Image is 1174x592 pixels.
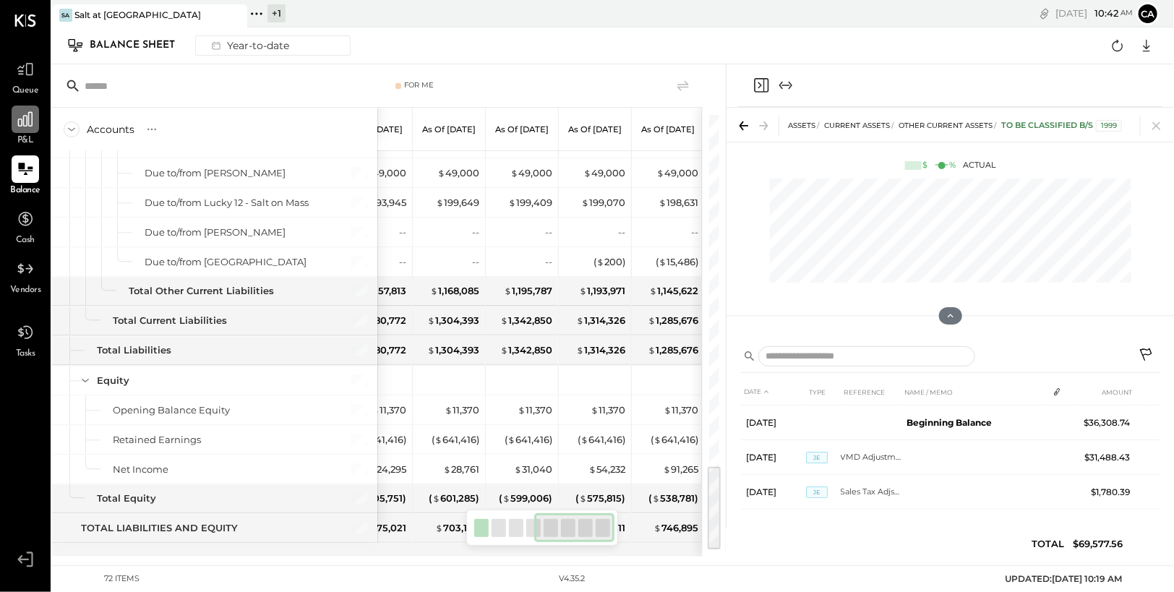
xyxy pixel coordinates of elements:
[659,256,667,267] span: $
[507,434,515,445] span: $
[1,319,50,361] a: Tasks
[1,205,50,247] a: Cash
[654,434,661,445] span: $
[113,403,230,417] div: Opening Balance Equity
[97,492,156,505] div: Total Equity
[1136,2,1160,25] button: Ca
[664,403,698,417] div: 11,370
[355,343,406,357] div: 1,280,772
[583,166,625,180] div: 49,000
[97,374,129,387] div: Equity
[691,226,698,239] div: --
[659,196,698,210] div: 198,631
[1079,475,1136,510] td: $1,780.39
[399,226,406,239] div: --
[145,196,309,210] div: Due to/from Lucky 12 - Salt on Mass
[422,124,476,134] p: As of [DATE]
[443,463,479,476] div: 28,761
[499,492,552,505] div: ( 599,006 )
[427,314,435,326] span: $
[145,255,307,269] div: Due to/from [GEOGRAPHIC_DATA]
[510,167,518,179] span: $
[576,314,625,327] div: 1,314,326
[87,122,134,137] div: Accounts
[806,486,828,498] span: JE
[824,121,890,130] span: Current Assets
[649,285,657,296] span: $
[648,314,656,326] span: $
[618,226,625,239] div: --
[113,463,168,476] div: Net Income
[651,433,698,447] div: ( 641,416 )
[504,284,552,298] div: 1,195,787
[74,9,201,21] div: Salt at [GEOGRAPHIC_DATA]
[652,492,660,504] span: $
[654,521,698,535] div: 746,895
[568,124,622,134] p: As of [DATE]
[656,166,698,180] div: 49,000
[648,344,656,356] span: $
[741,379,806,406] th: DATE
[17,134,34,147] span: P&L
[1,255,50,297] a: Vendors
[437,166,479,180] div: 49,000
[654,522,661,533] span: $
[777,77,794,94] button: Expand panel (e)
[1005,573,1122,584] span: UPDATED: [DATE] 10:19 AM
[203,36,295,55] div: Year-to-date
[432,433,479,447] div: ( 641,416 )
[510,166,552,180] div: 49,000
[545,255,552,269] div: --
[648,314,698,327] div: 1,285,676
[361,284,406,298] div: 1,157,813
[841,440,901,475] td: VMD Adjustment Entry
[495,124,549,134] p: As of [DATE]
[576,314,584,326] span: $
[1,106,50,147] a: P&L
[581,196,625,210] div: 199,070
[841,475,901,510] td: Sales Tax Adjsutment
[1001,120,1122,132] div: To Be Classified B/S
[950,160,956,171] div: %
[97,343,171,357] div: Total Liabilities
[923,160,928,171] div: $
[806,452,828,463] span: JE
[518,404,526,416] span: $
[575,492,625,505] div: ( 575,815 )
[104,573,140,585] div: 72 items
[90,34,189,57] div: Balance Sheet
[472,255,479,269] div: --
[500,314,552,327] div: 1,342,850
[899,121,993,130] span: Other Current Assets
[435,522,443,533] span: $
[364,166,406,180] div: 49,000
[641,124,695,134] p: As of [DATE]
[437,167,445,179] span: $
[429,492,479,505] div: ( 601,285 )
[648,343,698,357] div: 1,285,676
[12,85,39,98] span: Queue
[113,314,227,327] div: Total Current Liabilities
[445,404,453,416] span: $
[195,35,351,56] button: Year-to-date
[1037,6,1052,21] div: copy link
[502,492,510,504] span: $
[588,463,625,476] div: 54,232
[508,196,552,210] div: 199,409
[841,379,901,406] th: REFERENCE
[404,80,434,90] div: For Me
[443,463,451,475] span: $
[364,196,406,210] div: 193,945
[788,121,815,130] span: ASSETS
[427,314,479,327] div: 1,304,393
[806,379,841,406] th: TYPE
[16,234,35,247] span: Cash
[656,255,698,269] div: ( 15,486 )
[576,343,625,357] div: 1,314,326
[907,417,993,428] b: Beginning Balance
[579,492,587,504] span: $
[596,256,604,267] span: $
[583,167,591,179] span: $
[1,56,50,98] a: Queue
[514,463,522,475] span: $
